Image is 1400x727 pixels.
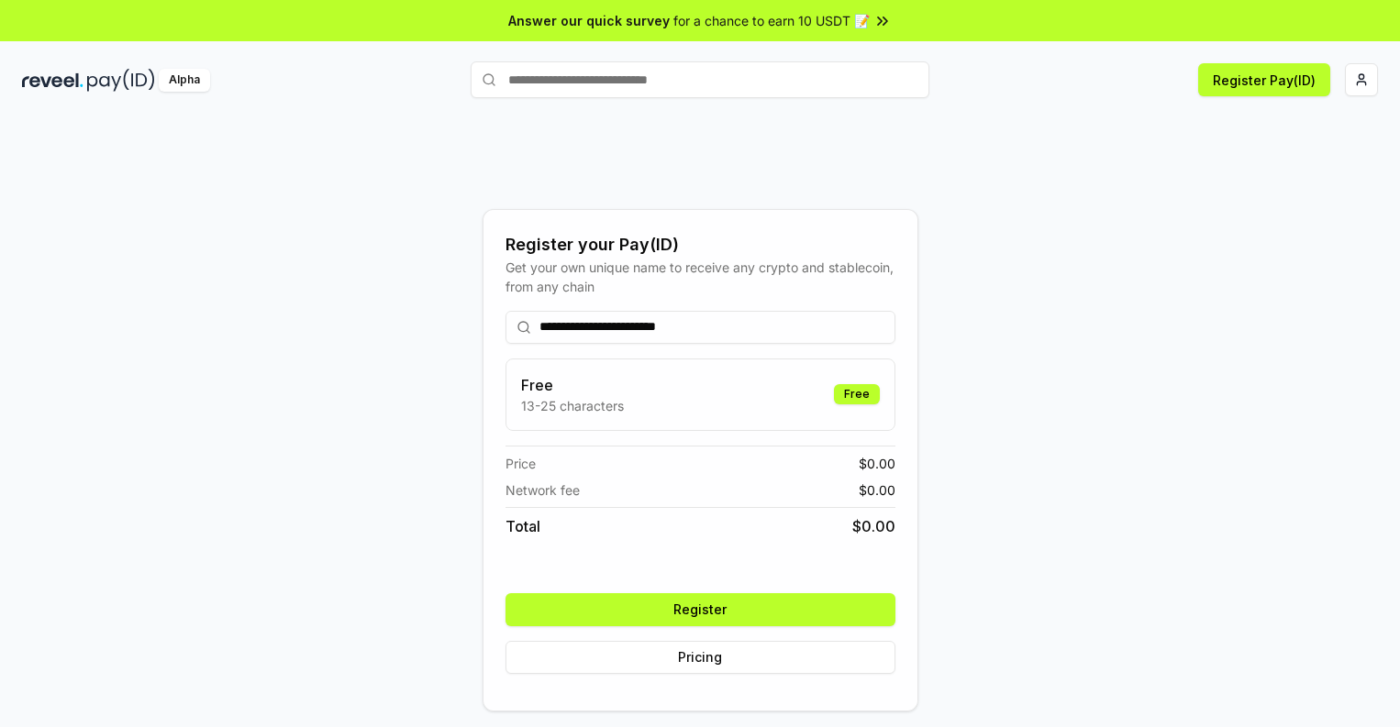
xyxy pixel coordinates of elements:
[521,374,624,396] h3: Free
[852,515,895,537] span: $ 0.00
[87,69,155,92] img: pay_id
[859,480,895,500] span: $ 0.00
[673,11,870,30] span: for a chance to earn 10 USDT 📝
[22,69,83,92] img: reveel_dark
[506,258,895,296] div: Get your own unique name to receive any crypto and stablecoin, from any chain
[506,641,895,674] button: Pricing
[506,515,540,537] span: Total
[508,11,670,30] span: Answer our quick survey
[1198,63,1330,96] button: Register Pay(ID)
[506,232,895,258] div: Register your Pay(ID)
[834,384,880,404] div: Free
[521,396,624,415] p: 13-25 characters
[506,480,580,500] span: Network fee
[159,69,210,92] div: Alpha
[506,454,536,473] span: Price
[859,454,895,473] span: $ 0.00
[506,593,895,626] button: Register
